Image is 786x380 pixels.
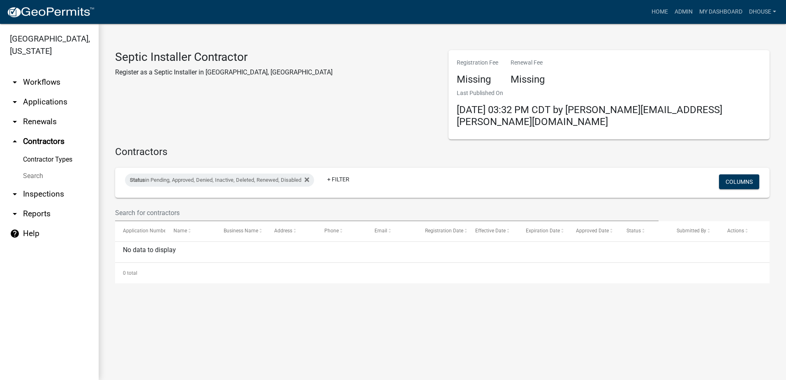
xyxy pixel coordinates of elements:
i: arrow_drop_up [10,137,20,146]
button: Columns [719,174,759,189]
i: arrow_drop_down [10,117,20,127]
datatable-header-cell: Approved Date [568,221,618,241]
h4: Missing [511,74,545,86]
span: Status [130,177,145,183]
a: Home [648,4,671,20]
div: 0 total [115,263,770,283]
span: Actions [727,228,744,234]
span: Business Name [224,228,258,234]
p: Renewal Fee [511,58,545,67]
datatable-header-cell: Name [165,221,215,241]
span: Submitted By [677,228,706,234]
h4: Contractors [115,146,770,158]
datatable-header-cell: Effective Date [467,221,518,241]
datatable-header-cell: Email [367,221,417,241]
datatable-header-cell: Application Number [115,221,165,241]
i: arrow_drop_down [10,97,20,107]
span: Email [375,228,387,234]
datatable-header-cell: Business Name [216,221,266,241]
span: Approved Date [576,228,609,234]
span: Registration Date [425,228,463,234]
span: Phone [324,228,339,234]
i: help [10,229,20,239]
a: My Dashboard [696,4,746,20]
datatable-header-cell: Status [619,221,669,241]
span: Expiration Date [526,228,560,234]
p: Register as a Septic Installer in [GEOGRAPHIC_DATA], [GEOGRAPHIC_DATA] [115,67,333,77]
p: Registration Fee [457,58,498,67]
a: Admin [671,4,696,20]
p: Last Published On [457,89,761,97]
h4: Missing [457,74,498,86]
a: + Filter [321,172,356,187]
datatable-header-cell: Phone [317,221,367,241]
datatable-header-cell: Actions [719,221,769,241]
i: arrow_drop_down [10,189,20,199]
datatable-header-cell: Registration Date [417,221,467,241]
input: Search for contractors [115,204,659,221]
span: Effective Date [475,228,506,234]
a: dhouse [746,4,779,20]
h3: Septic Installer Contractor [115,50,333,64]
i: arrow_drop_down [10,77,20,87]
i: arrow_drop_down [10,209,20,219]
datatable-header-cell: Submitted By [669,221,719,241]
datatable-header-cell: Expiration Date [518,221,568,241]
span: Application Number [123,228,168,234]
span: Address [274,228,292,234]
div: No data to display [115,242,770,262]
span: Name [173,228,187,234]
div: in Pending, Approved, Denied, Inactive, Deleted, Renewed, Disabled [125,174,314,187]
span: Status [626,228,641,234]
span: [DATE] 03:32 PM CDT by [PERSON_NAME][EMAIL_ADDRESS][PERSON_NAME][DOMAIN_NAME] [457,104,722,127]
datatable-header-cell: Address [266,221,316,241]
